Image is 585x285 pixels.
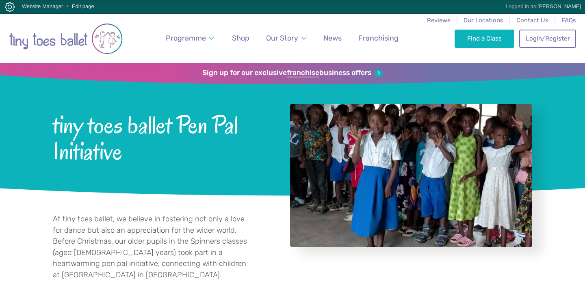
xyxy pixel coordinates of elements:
span: Our Story [266,34,298,42]
span: tiny toes ballet Pen Pal Initiative [53,110,269,165]
a: FAQs [561,17,576,24]
p: At tiny toes ballet, we believe in fostering not only a love for dance but also an appreciation f... [53,214,254,281]
strong: franchise [287,69,319,77]
a: Sign up for our exclusivefranchisebusiness offers [202,69,382,77]
a: Franchising [355,29,402,47]
a: Reviews [427,17,451,24]
a: Our Locations [464,17,503,24]
span: Programme [166,34,206,42]
span: Franchising [358,34,399,42]
a: Programme [162,29,218,47]
a: Find a Class [455,30,514,47]
a: Shop [228,29,253,47]
span: News [323,34,342,42]
img: tiny toes ballet [9,18,123,59]
a: Login/Register [519,30,576,47]
a: Our Story [262,29,310,47]
a: Contact Us [516,17,548,24]
span: Shop [232,34,249,42]
a: Go to home page [9,13,123,63]
a: News [320,29,345,47]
